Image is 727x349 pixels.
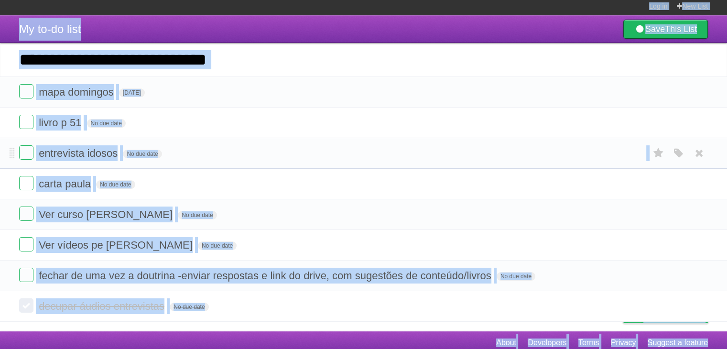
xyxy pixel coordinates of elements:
[19,84,33,98] label: Done
[19,268,33,282] label: Done
[19,298,33,313] label: Done
[39,117,84,129] span: livro p 51
[39,270,494,282] span: fechar de uma vez a doutrina -enviar respostas e link do drive, com sugestões de conteúdo/livros
[87,119,126,128] span: No due date
[39,239,195,251] span: Ver vídeos pe [PERSON_NAME]
[39,300,167,312] span: decupar áudios entrevistas
[198,241,237,250] span: No due date
[123,150,162,158] span: No due date
[19,176,33,190] label: Done
[643,306,703,323] span: Buy me a coffee
[650,145,668,161] label: Star task
[497,272,535,281] span: No due date
[19,145,33,160] label: Done
[19,115,33,129] label: Done
[119,88,145,97] span: [DATE]
[39,208,175,220] span: Ver curso [PERSON_NAME]
[170,303,208,311] span: No due date
[19,22,81,35] span: My to-do list
[178,211,217,219] span: No due date
[39,147,120,159] span: entrevista idosos
[39,178,93,190] span: carta paula
[623,20,708,39] a: SaveThis List
[19,207,33,221] label: Done
[39,86,116,98] span: mapa domingos
[19,237,33,251] label: Done
[96,180,135,189] span: No due date
[665,24,697,34] b: This List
